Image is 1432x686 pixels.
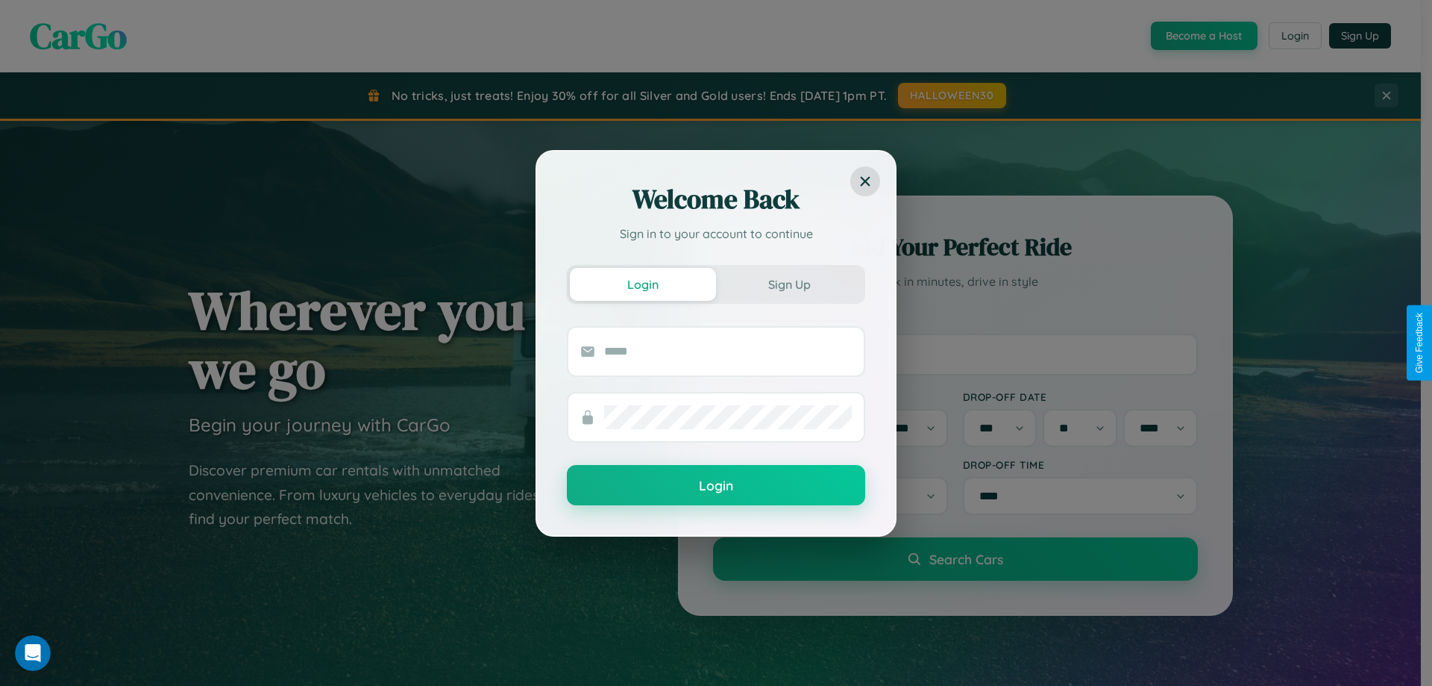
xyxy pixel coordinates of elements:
[716,268,862,301] button: Sign Up
[567,465,865,505] button: Login
[567,181,865,217] h2: Welcome Back
[1414,313,1425,373] div: Give Feedback
[15,635,51,671] iframe: Intercom live chat
[570,268,716,301] button: Login
[567,225,865,243] p: Sign in to your account to continue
